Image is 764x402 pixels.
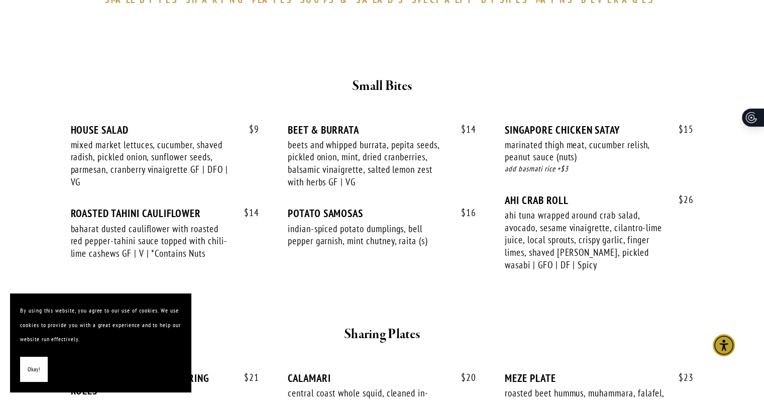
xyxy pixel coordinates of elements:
span: 20 [451,372,476,383]
span: 16 [451,207,476,219]
strong: Small Bites [352,77,412,95]
div: indian-spiced potato dumplings, bell pepper garnish, mint chutney, raita (s) [288,223,448,247]
div: HOUSE SALAD [71,124,259,136]
span: $ [461,371,466,383]
div: baharat dusted cauliflower with roasted red pepper-tahini sauce topped with chili-lime cashews GF... [71,223,231,260]
span: 23 [669,372,694,383]
div: mixed market lettuces, cucumber, shaved radish, pickled onion, sunflower seeds, parmesan, cranber... [71,139,231,188]
span: $ [244,207,249,219]
span: 21 [234,372,259,383]
div: BEET & BURRATA [288,124,476,136]
span: Okay! [28,362,40,377]
div: ahi tuna wrapped around crab salad, avocado, sesame vinaigrette, cilantro-lime juice, local sprou... [505,209,665,271]
span: $ [679,123,684,135]
span: 14 [451,124,476,135]
span: 15 [669,124,694,135]
div: SINGAPORE CHICKEN SATAY [505,124,693,136]
button: Okay! [20,357,48,382]
p: By using this website, you agree to our use of cookies. We use cookies to provide you with a grea... [20,304,181,347]
span: $ [679,371,684,383]
span: $ [461,207,466,219]
div: marinated thigh meat, cucumber relish, peanut sauce (nuts) [505,139,665,163]
span: $ [679,193,684,206]
div: POTATO SAMOSAS [288,207,476,220]
section: Cookie banner [10,293,191,392]
div: FRESH AVOCADO-SHRIMP SPRING ROLLS [71,372,259,397]
div: add basmati rice +$3 [505,163,693,175]
div: CALAMARI [288,372,476,384]
div: beets and whipped burrata, pepita seeds, pickled onion, mint, dried cranberries, balsamic vinaigr... [288,139,448,188]
span: 14 [234,207,259,219]
div: ROASTED TAHINI CAULIFLOWER [71,207,259,220]
span: $ [461,123,466,135]
span: 26 [669,194,694,206]
div: AHI CRAB ROLL [505,194,693,207]
div: MEZE PLATE [505,372,693,384]
span: 9 [239,124,259,135]
span: $ [244,371,249,383]
span: $ [249,123,254,135]
div: Accessibility Menu [713,334,735,356]
strong: Sharing Plates [344,326,420,343]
